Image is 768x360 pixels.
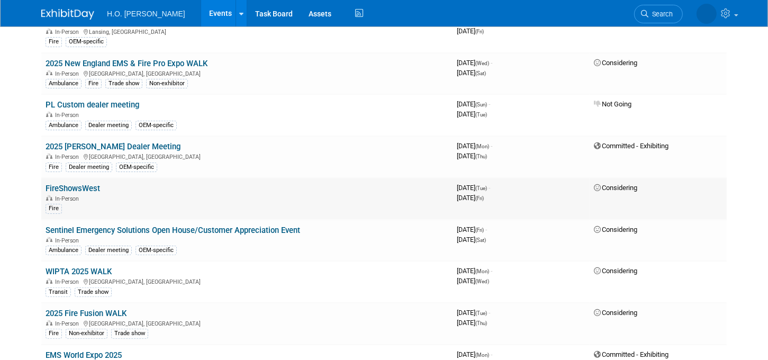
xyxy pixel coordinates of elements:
[46,226,300,235] a: Sentinel Emergency Solutions Open House/Customer Appreciation Event
[457,350,492,358] span: [DATE]
[55,154,82,160] span: In-Person
[475,310,487,316] span: (Tue)
[457,184,490,192] span: [DATE]
[475,102,487,107] span: (Sun)
[46,237,52,242] img: In-Person Event
[46,59,207,68] a: 2025 New England EMS & Fire Pro Expo WALK
[46,27,448,35] div: Lansing, [GEOGRAPHIC_DATA]
[594,350,668,358] span: Committed - Exhibiting
[146,79,188,88] div: Non-exhibitor
[594,267,637,275] span: Considering
[491,142,492,150] span: -
[85,79,102,88] div: Fire
[491,267,492,275] span: -
[475,268,489,274] span: (Mon)
[46,278,52,284] img: In-Person Event
[66,163,112,172] div: Dealer meeting
[85,246,132,255] div: Dealer meeting
[46,69,448,77] div: [GEOGRAPHIC_DATA], [GEOGRAPHIC_DATA]
[46,277,448,285] div: [GEOGRAPHIC_DATA], [GEOGRAPHIC_DATA]
[55,112,82,119] span: In-Person
[46,70,52,76] img: In-Person Event
[105,79,142,88] div: Trade show
[594,142,668,150] span: Committed - Exhibiting
[594,100,631,108] span: Not Going
[491,59,492,67] span: -
[457,267,492,275] span: [DATE]
[594,226,637,233] span: Considering
[41,9,94,20] img: ExhibitDay
[46,184,100,193] a: FireShowsWest
[46,79,82,88] div: Ambulance
[475,352,489,358] span: (Mon)
[55,320,82,327] span: In-Person
[594,184,637,192] span: Considering
[46,320,52,326] img: In-Person Event
[46,309,127,318] a: 2025 Fire Fusion WALK
[46,154,52,159] img: In-Person Event
[457,194,484,202] span: [DATE]
[135,121,177,130] div: OEM-specific
[489,184,490,192] span: -
[46,29,52,34] img: In-Person Event
[457,110,487,118] span: [DATE]
[66,329,107,338] div: Non-exhibitor
[457,100,490,108] span: [DATE]
[46,37,62,47] div: Fire
[594,59,637,67] span: Considering
[457,152,487,160] span: [DATE]
[46,319,448,327] div: [GEOGRAPHIC_DATA], [GEOGRAPHIC_DATA]
[46,142,180,151] a: 2025 [PERSON_NAME] Dealer Meeting
[489,100,490,108] span: -
[55,278,82,285] span: In-Person
[75,287,112,297] div: Trade show
[135,246,177,255] div: OEM-specific
[475,29,484,34] span: (Fri)
[594,309,637,317] span: Considering
[46,246,82,255] div: Ambulance
[66,37,107,47] div: OEM-specific
[457,142,492,150] span: [DATE]
[491,350,492,358] span: -
[475,185,487,191] span: (Tue)
[85,121,132,130] div: Dealer meeting
[55,237,82,244] span: In-Person
[697,4,717,24] img: Ryan Rollins
[485,226,487,233] span: -
[46,195,52,201] img: In-Person Event
[116,163,157,172] div: OEM-specific
[475,227,484,233] span: (Fri)
[46,163,62,172] div: Fire
[55,195,82,202] span: In-Person
[457,69,486,77] span: [DATE]
[475,320,487,326] span: (Thu)
[46,112,52,117] img: In-Person Event
[475,60,489,66] span: (Wed)
[648,10,673,18] span: Search
[475,70,486,76] span: (Sat)
[46,329,62,338] div: Fire
[475,278,489,284] span: (Wed)
[46,152,448,160] div: [GEOGRAPHIC_DATA], [GEOGRAPHIC_DATA]
[457,226,487,233] span: [DATE]
[55,70,82,77] span: In-Person
[457,309,490,317] span: [DATE]
[46,121,82,130] div: Ambulance
[489,309,490,317] span: -
[457,27,484,35] span: [DATE]
[475,195,484,201] span: (Fri)
[107,10,185,18] span: H.O. [PERSON_NAME]
[457,319,487,327] span: [DATE]
[46,100,139,110] a: PL Custom dealer meeting
[457,277,489,285] span: [DATE]
[457,236,486,244] span: [DATE]
[457,59,492,67] span: [DATE]
[475,112,487,118] span: (Tue)
[46,204,62,213] div: Fire
[46,350,122,360] a: EMS World Expo 2025
[46,267,112,276] a: WIPTA 2025 WALK
[55,29,82,35] span: In-Person
[111,329,148,338] div: Trade show
[634,5,683,23] a: Search
[475,143,489,149] span: (Mon)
